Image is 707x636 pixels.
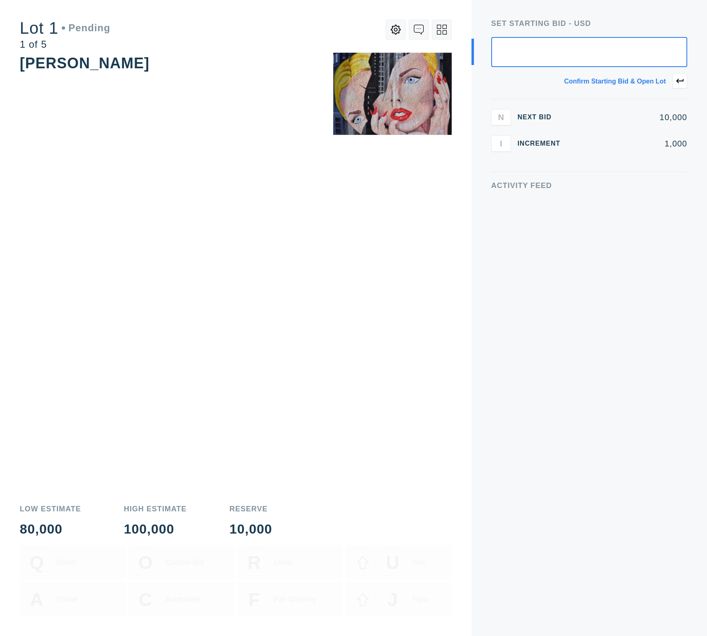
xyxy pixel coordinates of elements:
span: N [498,112,504,122]
div: Confirm starting bid & open lot [564,78,666,85]
div: Low Estimate [20,505,81,513]
span: I [500,139,502,148]
div: Next Bid [518,114,567,121]
div: High Estimate [124,505,187,513]
button: I [491,135,511,152]
div: Pending [62,23,110,33]
div: Set Starting bid - USD [491,20,687,27]
div: 100,000 [124,522,187,536]
button: N [491,109,511,125]
div: 1,000 [574,139,687,148]
div: Reserve [229,505,272,513]
div: Increment [518,140,567,147]
div: Activity Feed [491,182,687,189]
div: 1 of 5 [20,39,110,49]
div: [PERSON_NAME] [20,55,149,72]
div: 10,000 [574,113,687,121]
div: 80,000 [20,522,81,536]
div: 10,000 [229,522,272,536]
div: Lot 1 [20,20,110,36]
